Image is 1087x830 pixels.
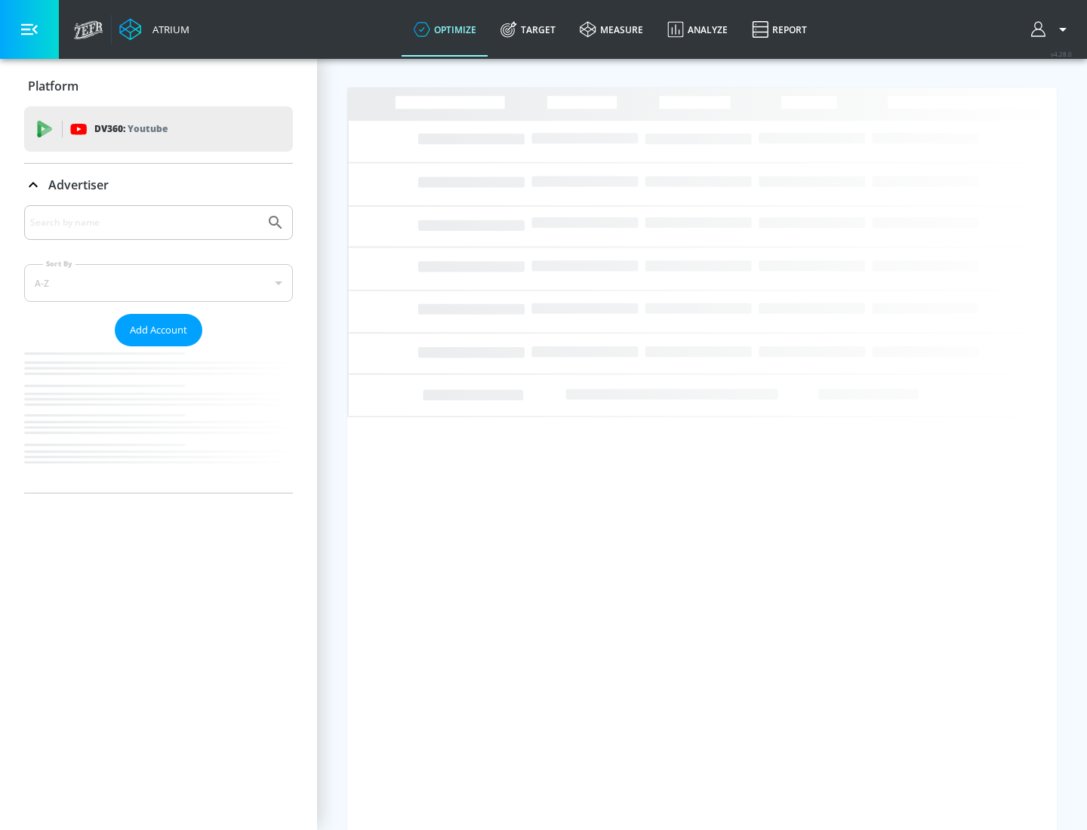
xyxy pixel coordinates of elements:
div: Advertiser [24,205,293,493]
a: Report [740,2,819,57]
p: Advertiser [48,177,109,193]
nav: list of Advertiser [24,346,293,493]
a: optimize [402,2,488,57]
a: Target [488,2,568,57]
p: Platform [28,78,79,94]
div: DV360: Youtube [24,106,293,152]
span: Add Account [130,321,187,339]
div: Advertiser [24,164,293,206]
div: Atrium [146,23,189,36]
a: Analyze [655,2,740,57]
button: Add Account [115,314,202,346]
div: A-Z [24,264,293,302]
a: Atrium [119,18,189,41]
input: Search by name [30,213,259,232]
p: Youtube [128,121,168,137]
a: measure [568,2,655,57]
div: Platform [24,65,293,107]
span: v 4.28.0 [1051,50,1072,58]
label: Sort By [43,259,75,269]
p: DV360: [94,121,168,137]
